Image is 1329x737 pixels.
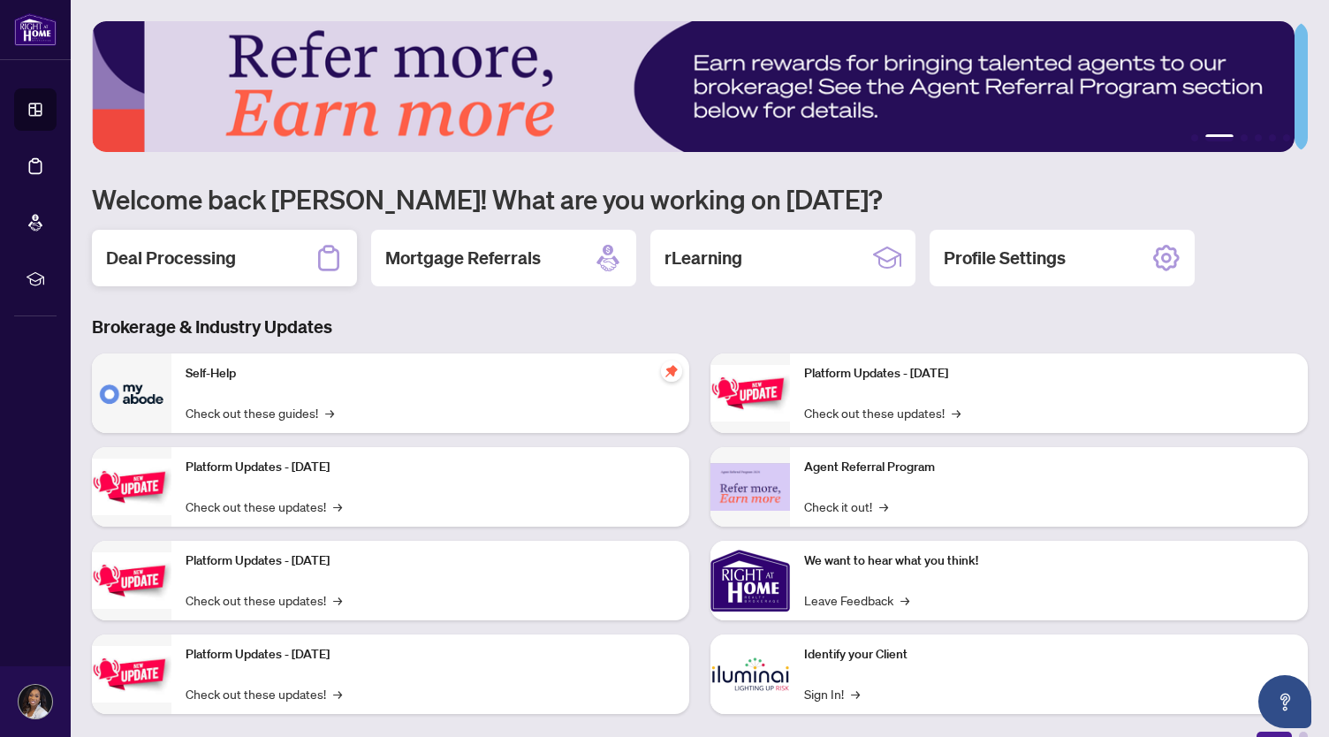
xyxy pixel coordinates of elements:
h2: Deal Processing [106,246,236,270]
img: Self-Help [92,353,171,433]
p: Platform Updates - [DATE] [804,364,1294,384]
button: 4 [1255,134,1262,141]
p: Identify your Client [804,645,1294,665]
p: Platform Updates - [DATE] [186,551,675,571]
img: We want to hear what you think! [710,541,790,620]
span: → [900,590,909,610]
span: → [851,684,860,703]
span: pushpin [661,361,682,382]
img: Platform Updates - June 23, 2025 [710,365,790,421]
span: → [333,590,342,610]
p: Platform Updates - [DATE] [186,458,675,477]
img: Agent Referral Program [710,463,790,512]
a: Leave Feedback→ [804,590,909,610]
span: → [333,497,342,516]
img: Platform Updates - July 21, 2025 [92,552,171,608]
button: 1 [1191,134,1198,141]
h2: rLearning [664,246,742,270]
button: 6 [1283,134,1290,141]
h3: Brokerage & Industry Updates [92,315,1308,339]
h2: Profile Settings [944,246,1066,270]
img: Slide 1 [92,21,1295,152]
a: Check out these guides!→ [186,403,334,422]
p: Platform Updates - [DATE] [186,645,675,665]
span: → [325,403,334,422]
img: Platform Updates - July 8, 2025 [92,646,171,702]
h1: Welcome back [PERSON_NAME]! What are you working on [DATE]? [92,182,1308,216]
span: → [879,497,888,516]
h2: Mortgage Referrals [385,246,541,270]
button: 5 [1269,134,1276,141]
p: Self-Help [186,364,675,384]
a: Check out these updates!→ [186,684,342,703]
span: → [333,684,342,703]
img: Platform Updates - September 16, 2025 [92,459,171,514]
a: Sign In!→ [804,684,860,703]
img: logo [14,13,57,46]
p: We want to hear what you think! [804,551,1294,571]
a: Check out these updates!→ [186,497,342,516]
a: Check out these updates!→ [186,590,342,610]
p: Agent Referral Program [804,458,1294,477]
button: 2 [1205,134,1234,141]
button: 3 [1241,134,1248,141]
img: Profile Icon [19,685,52,718]
button: Open asap [1258,675,1311,728]
a: Check out these updates!→ [804,403,961,422]
a: Check it out!→ [804,497,888,516]
img: Identify your Client [710,634,790,714]
span: → [952,403,961,422]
